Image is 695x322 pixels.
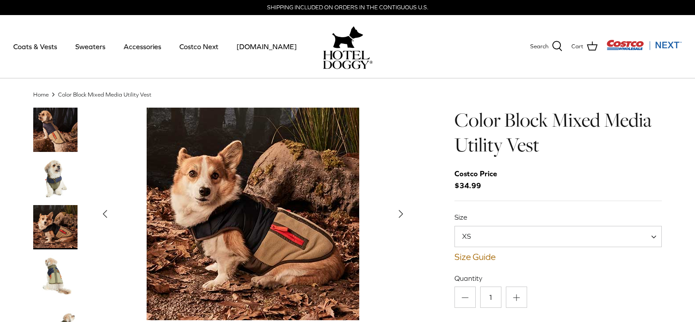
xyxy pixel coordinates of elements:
[95,108,411,320] a: Show Gallery
[454,252,662,262] a: Size Guide
[33,91,49,97] a: Home
[323,50,373,69] img: hoteldoggycom
[33,108,78,152] img: tan dog wearing a blue & brown vest
[571,41,598,52] a: Cart
[33,254,78,298] a: Thumbnail Link
[33,90,662,99] nav: Breadcrumbs
[530,41,563,52] a: Search
[606,39,682,50] img: Costco Next
[480,287,501,308] input: Quantity
[454,273,662,283] label: Quantity
[606,45,682,52] a: Visit Costco Next
[323,24,373,69] a: hoteldoggy.com hoteldoggycom
[33,108,78,152] a: Thumbnail Link
[454,226,662,247] span: XS
[454,168,497,180] div: Costco Price
[571,42,583,51] span: Cart
[95,204,115,224] button: Previous
[391,204,411,224] button: Next
[454,168,506,192] span: $34.99
[33,205,78,249] a: Thumbnail Link
[455,231,489,241] span: XS
[5,31,65,62] a: Coats & Vests
[58,91,151,97] a: Color Block Mixed Media Utility Vest
[332,24,363,50] img: hoteldoggy.com
[454,108,662,158] h1: Color Block Mixed Media Utility Vest
[454,212,662,222] label: Size
[171,31,226,62] a: Costco Next
[530,42,548,51] span: Search
[33,156,78,201] a: Thumbnail Link
[67,31,113,62] a: Sweaters
[116,31,169,62] a: Accessories
[229,31,305,62] a: [DOMAIN_NAME]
